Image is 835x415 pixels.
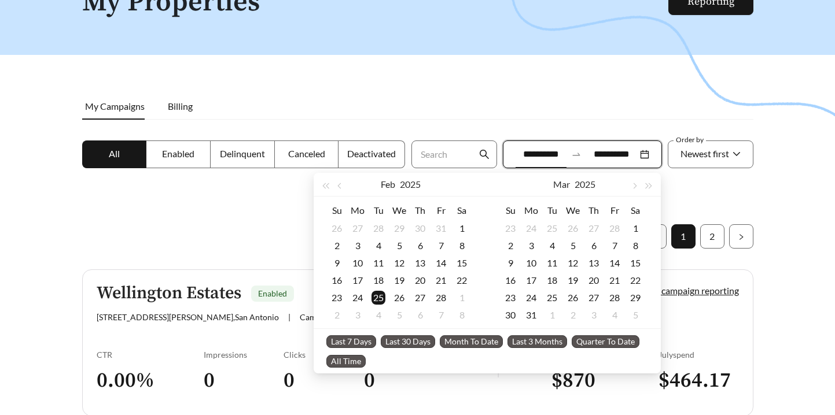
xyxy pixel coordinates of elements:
[351,239,365,253] div: 3
[347,289,368,306] td: 2025-02-24
[587,256,601,270] div: 13
[258,288,287,298] span: Enabled
[326,289,347,306] td: 2025-02-23
[521,306,542,324] td: 2025-03-31
[326,220,347,237] td: 2025-01-26
[347,237,368,254] td: 2025-02-03
[431,254,451,272] td: 2025-02-14
[566,308,580,322] div: 2
[451,306,472,324] td: 2025-03-08
[381,335,435,348] span: Last 30 Days
[604,220,625,237] td: 2025-02-28
[434,221,448,235] div: 31
[330,239,344,253] div: 2
[392,308,406,322] div: 5
[389,237,410,254] td: 2025-02-05
[400,173,421,196] button: 2025
[330,308,344,322] div: 2
[562,237,583,254] td: 2025-03-05
[431,289,451,306] td: 2025-02-28
[503,256,517,270] div: 9
[521,237,542,254] td: 2025-03-03
[566,239,580,253] div: 5
[300,312,400,322] span: Campaign start date: [DATE]
[351,273,365,287] div: 17
[85,101,145,112] span: My Campaigns
[288,312,290,322] span: |
[628,273,642,287] div: 22
[347,201,368,220] th: Mo
[168,101,193,112] span: Billing
[625,272,646,289] td: 2025-03-22
[628,256,642,270] div: 15
[521,201,542,220] th: Mo
[587,273,601,287] div: 20
[368,220,389,237] td: 2025-01-28
[288,148,325,159] span: Canceled
[455,291,469,305] div: 1
[608,221,621,235] div: 28
[162,148,194,159] span: Enabled
[392,273,406,287] div: 19
[729,224,753,249] button: right
[583,289,604,306] td: 2025-03-27
[507,335,567,348] span: Last 3 Months
[604,237,625,254] td: 2025-03-07
[545,308,559,322] div: 1
[326,335,376,348] span: Last 7 Days
[392,256,406,270] div: 12
[371,221,385,235] div: 28
[503,239,517,253] div: 2
[659,350,739,360] div: July spend
[542,254,562,272] td: 2025-03-11
[608,308,621,322] div: 4
[500,306,521,324] td: 2025-03-30
[410,201,431,220] th: Th
[410,220,431,237] td: 2025-01-30
[389,272,410,289] td: 2025-02-19
[434,273,448,287] div: 21
[392,291,406,305] div: 26
[220,148,265,159] span: Delinquent
[625,237,646,254] td: 2025-03-08
[545,221,559,235] div: 25
[330,291,344,305] div: 23
[431,306,451,324] td: 2025-03-07
[479,149,490,160] span: search
[542,220,562,237] td: 2025-02-25
[410,237,431,254] td: 2025-02-06
[542,201,562,220] th: Tu
[503,308,517,322] div: 30
[109,148,120,159] span: All
[542,306,562,324] td: 2025-04-01
[389,254,410,272] td: 2025-02-12
[431,272,451,289] td: 2025-02-21
[738,234,745,240] span: right
[608,291,621,305] div: 28
[628,291,642,305] div: 29
[671,224,696,249] li: 1
[347,272,368,289] td: 2025-02-17
[542,289,562,306] td: 2025-03-25
[326,272,347,289] td: 2025-02-16
[410,254,431,272] td: 2025-02-13
[583,220,604,237] td: 2025-02-27
[700,224,724,249] li: 2
[368,272,389,289] td: 2025-02-18
[347,220,368,237] td: 2025-01-27
[608,256,621,270] div: 14
[524,256,538,270] div: 10
[204,368,284,394] h3: 0
[284,350,364,360] div: Clicks
[413,221,427,235] div: 30
[618,285,739,296] a: Download campaign reporting
[500,220,521,237] td: 2025-02-23
[326,201,347,220] th: Su
[455,256,469,270] div: 15
[431,201,451,220] th: Fr
[326,254,347,272] td: 2025-02-09
[521,289,542,306] td: 2025-03-24
[553,173,570,196] button: Mar
[587,221,601,235] div: 27
[371,273,385,287] div: 18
